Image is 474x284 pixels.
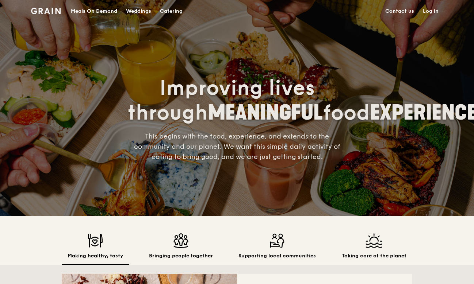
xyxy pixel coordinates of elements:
[238,233,316,248] img: Supporting local communities
[418,0,443,22] a: Log in
[160,0,183,22] div: Catering
[68,233,123,248] img: Making healthy, tasty
[68,252,123,260] h2: Making healthy, tasty
[122,0,156,22] a: Weddings
[208,101,323,125] span: MEANINGFUL
[31,8,61,14] img: Grain
[71,0,117,22] div: Meals On Demand
[156,0,187,22] a: Catering
[149,252,213,260] h2: Bringing people together
[238,252,316,260] h2: Supporting local communities
[381,0,418,22] a: Contact us
[126,0,151,22] div: Weddings
[342,233,406,248] img: Taking care of the planet
[134,132,340,161] span: This begins with the food, experience, and extends to the community and our planet. We want this ...
[149,233,213,248] img: Bringing people together
[342,252,406,260] h2: Taking care of the planet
